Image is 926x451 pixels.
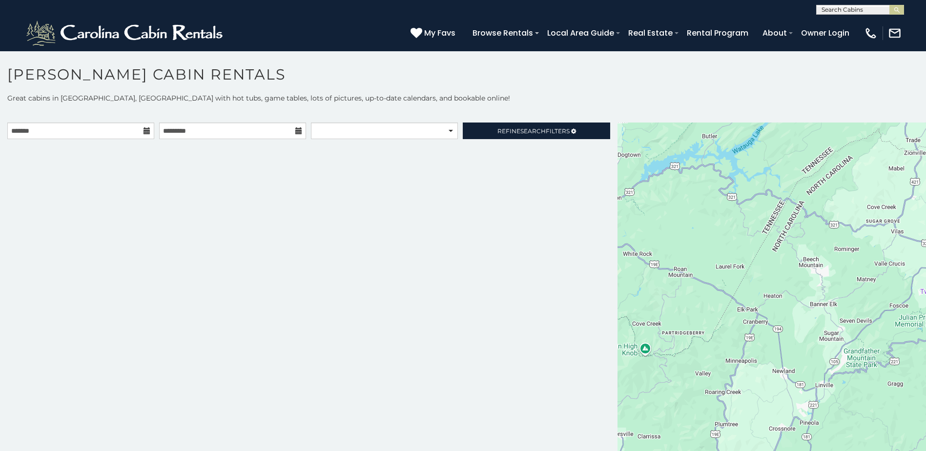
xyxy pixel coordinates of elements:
a: About [758,24,792,41]
img: mail-regular-white.png [888,26,902,40]
a: Owner Login [796,24,854,41]
img: phone-regular-white.png [864,26,878,40]
a: Rental Program [682,24,753,41]
img: White-1-2.png [24,19,227,48]
span: Refine Filters [497,127,570,135]
span: Search [520,127,546,135]
a: My Favs [411,27,458,40]
a: RefineSearchFilters [463,123,610,139]
span: My Favs [424,27,455,39]
a: Local Area Guide [542,24,619,41]
a: Browse Rentals [468,24,538,41]
a: Real Estate [623,24,678,41]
